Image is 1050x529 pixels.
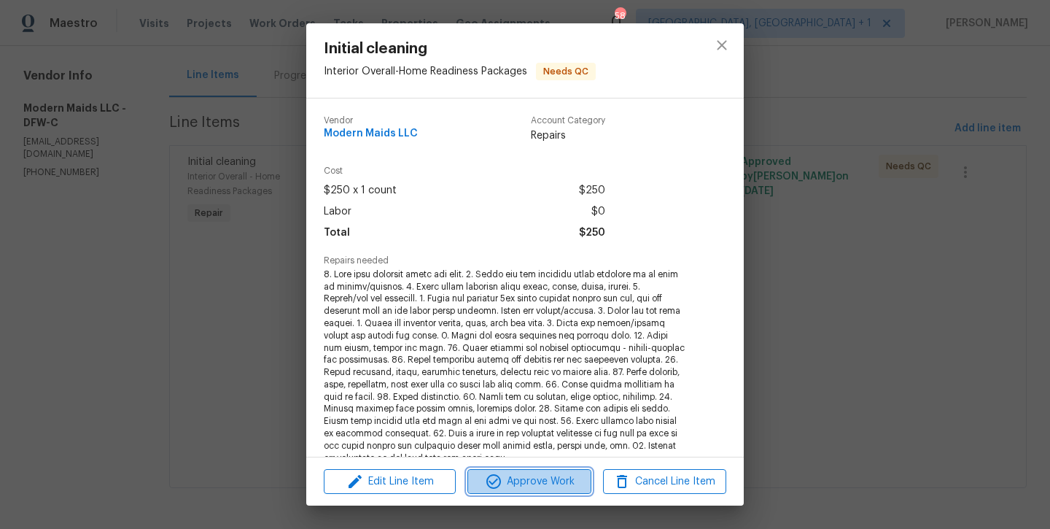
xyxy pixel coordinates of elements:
span: Labor [324,201,351,223]
button: close [704,28,739,63]
button: Cancel Line Item [603,469,726,495]
span: 8. Lore ipsu dolorsit ametc adi elit. 2. Seddo eiu tem incididu utlab etdolore ma al enim ad mini... [324,269,686,465]
span: Cancel Line Item [607,473,722,491]
span: $0 [591,201,605,223]
span: Initial cleaning [324,41,596,57]
span: Vendor [324,116,418,126]
button: Approve Work [467,469,591,495]
span: $250 [579,223,605,244]
span: Total [324,223,350,244]
span: Account Category [531,116,605,126]
div: 58 [615,9,625,23]
button: Edit Line Item [324,469,456,495]
span: Cost [324,166,605,176]
span: $250 x 1 count [324,180,397,201]
span: Needs QC [537,64,594,79]
span: Repairs [531,128,605,143]
span: Modern Maids LLC [324,128,418,139]
span: $250 [579,180,605,201]
span: Interior Overall - Home Readiness Packages [324,66,527,77]
span: Edit Line Item [328,473,451,491]
span: Repairs needed [324,256,726,266]
span: Approve Work [472,473,586,491]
